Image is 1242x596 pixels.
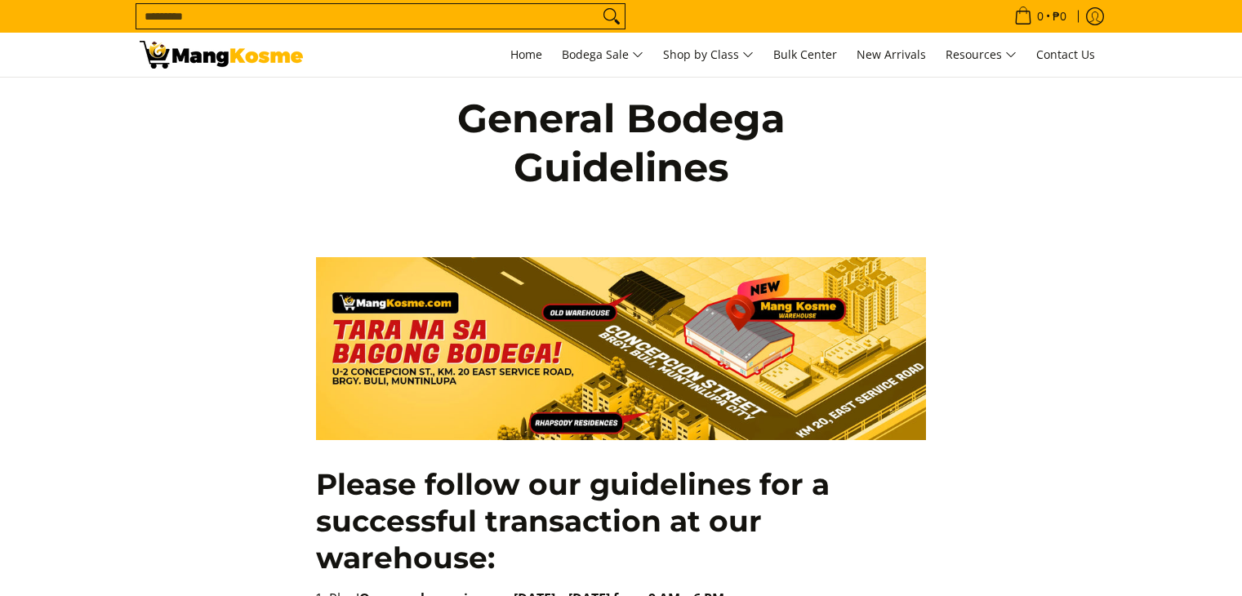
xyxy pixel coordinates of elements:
[1036,47,1095,62] span: Contact Us
[1035,11,1046,22] span: 0
[857,47,926,62] span: New Arrivals
[765,33,845,77] a: Bulk Center
[140,41,303,69] img: Bodega Customers Reminders l Mang Kosme: Home Appliance Warehouse Sale
[316,466,926,576] h2: Please follow our guidelines for a successful transaction at our warehouse:
[946,45,1017,65] span: Resources
[937,33,1025,77] a: Resources
[848,33,934,77] a: New Arrivals
[319,33,1103,77] nav: Main Menu
[510,47,542,62] span: Home
[1028,33,1103,77] a: Contact Us
[773,47,837,62] span: Bulk Center
[554,33,652,77] a: Bodega Sale
[599,4,625,29] button: Search
[502,33,550,77] a: Home
[562,45,643,65] span: Bodega Sale
[663,45,754,65] span: Shop by Class
[316,257,926,441] img: tara sa warehouse ni mang kosme
[1050,11,1069,22] span: ₱0
[1009,7,1071,25] span: •
[385,94,858,192] h1: General Bodega Guidelines
[655,33,762,77] a: Shop by Class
